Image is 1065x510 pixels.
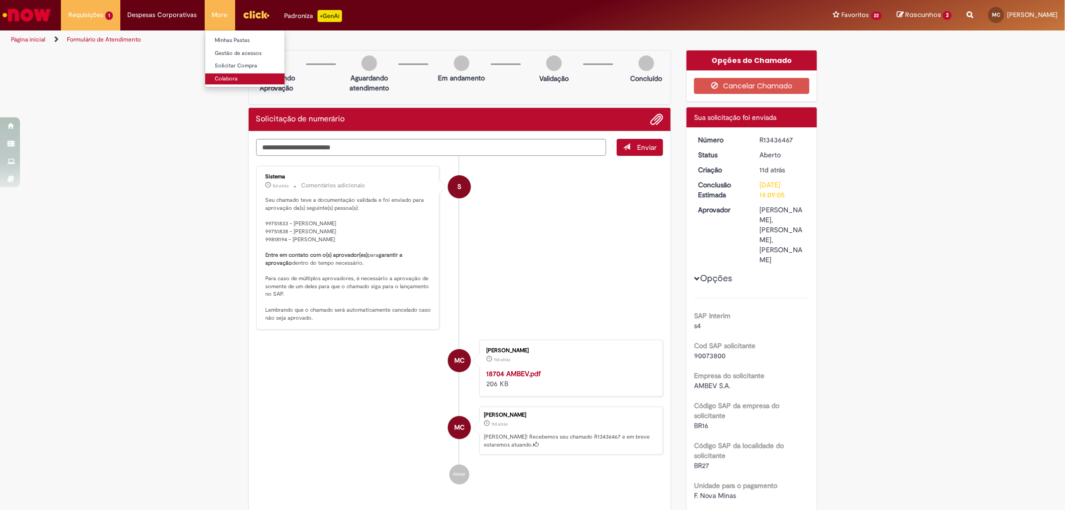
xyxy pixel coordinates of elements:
span: 22 [871,11,882,20]
span: [PERSON_NAME] [1007,10,1058,19]
dt: Número [691,135,752,145]
button: Cancelar Chamado [694,78,809,94]
span: Favoritos [842,10,869,20]
span: S [457,175,461,199]
div: Padroniza [285,10,342,22]
img: img-circle-grey.png [546,55,562,71]
p: Validação [539,73,569,83]
dt: Aprovador [691,205,752,215]
time: 21/08/2025 14:09:01 [491,421,508,427]
img: img-circle-grey.png [639,55,654,71]
div: [PERSON_NAME] [484,412,658,418]
b: Unidade para o pagamento [694,481,777,490]
a: Solicitar Compra [205,60,315,71]
a: 18704 AMBEV.pdf [486,369,541,378]
span: MC [992,11,1000,18]
dt: Conclusão Estimada [691,180,752,200]
span: 5d atrás [273,183,289,189]
b: Código SAP da empresa do solicitante [694,401,779,420]
p: +GenAi [318,10,342,22]
div: Michel Plattine Nepomuceno Carvalho [448,349,471,372]
span: Enviar [637,143,657,152]
div: 206 KB [486,369,653,389]
p: Em andamento [438,73,485,83]
span: More [212,10,228,20]
b: Entre em contato com o(s) aprovador(es) [266,251,368,259]
b: Empresa do solicitante [694,371,764,380]
a: Formulário de Atendimento [67,35,141,43]
span: MC [454,416,465,440]
span: AMBEV S.A. [694,381,730,390]
span: 90073800 [694,351,725,360]
a: Colabora [205,73,315,84]
h2: Solicitação de numerário Histórico de tíquete [256,115,345,124]
a: Rascunhos [897,10,952,20]
ul: Histórico de tíquete [256,156,664,495]
span: 11d atrás [759,165,785,174]
dt: Status [691,150,752,160]
div: Opções do Chamado [687,50,817,70]
img: img-circle-grey.png [361,55,377,71]
span: Rascunhos [905,10,941,19]
span: 11d atrás [494,357,510,363]
span: F. Nova Minas [694,491,736,500]
span: MC [454,349,465,373]
div: System [448,175,471,198]
span: Despesas Corporativas [128,10,197,20]
span: 11d atrás [491,421,508,427]
b: garantir a aprovação [266,251,404,267]
img: img-circle-grey.png [454,55,469,71]
span: Requisições [68,10,103,20]
span: s4 [694,321,701,330]
textarea: Digite sua mensagem aqui... [256,139,607,156]
img: ServiceNow [1,5,52,25]
button: Enviar [617,139,663,156]
time: 21/08/2025 14:08:51 [494,357,510,363]
span: 1 [105,11,113,20]
span: Sua solicitação foi enviada [694,113,776,122]
p: Seu chamado teve a documentação validada e foi enviado para aprovação da(s) seguinte(s) pessoa(s)... [266,196,432,322]
a: Página inicial [11,35,45,43]
div: [DATE] 14:09:05 [759,180,806,200]
li: Michel Plattine Nepomuceno Carvalho [256,407,664,455]
img: click_logo_yellow_360x200.png [243,7,270,22]
time: 28/08/2025 08:57:44 [273,183,289,189]
dt: Criação [691,165,752,175]
div: Sistema [266,174,432,180]
div: Michel Plattine Nepomuceno Carvalho [448,416,471,439]
ul: Trilhas de página [7,30,703,49]
span: BR16 [694,421,709,430]
div: R13436467 [759,135,806,145]
span: 2 [943,11,952,20]
p: Concluído [630,73,662,83]
b: Código SAP da localidade do solicitante [694,441,784,460]
div: 21/08/2025 14:09:01 [759,165,806,175]
a: Gestão de acessos [205,48,315,59]
a: Minhas Pastas [205,35,315,46]
div: Aberto [759,150,806,160]
small: Comentários adicionais [302,181,365,190]
button: Adicionar anexos [650,113,663,126]
b: SAP Interim [694,311,730,320]
p: [PERSON_NAME]! Recebemos seu chamado R13436467 e em breve estaremos atuando. [484,433,658,449]
div: [PERSON_NAME] [486,348,653,354]
span: BR27 [694,461,709,470]
p: Aguardando atendimento [345,73,393,93]
time: 21/08/2025 14:09:01 [759,165,785,174]
div: [PERSON_NAME], [PERSON_NAME], [PERSON_NAME] [759,205,806,265]
ul: More [205,30,285,87]
b: Cod SAP solicitante [694,341,755,350]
